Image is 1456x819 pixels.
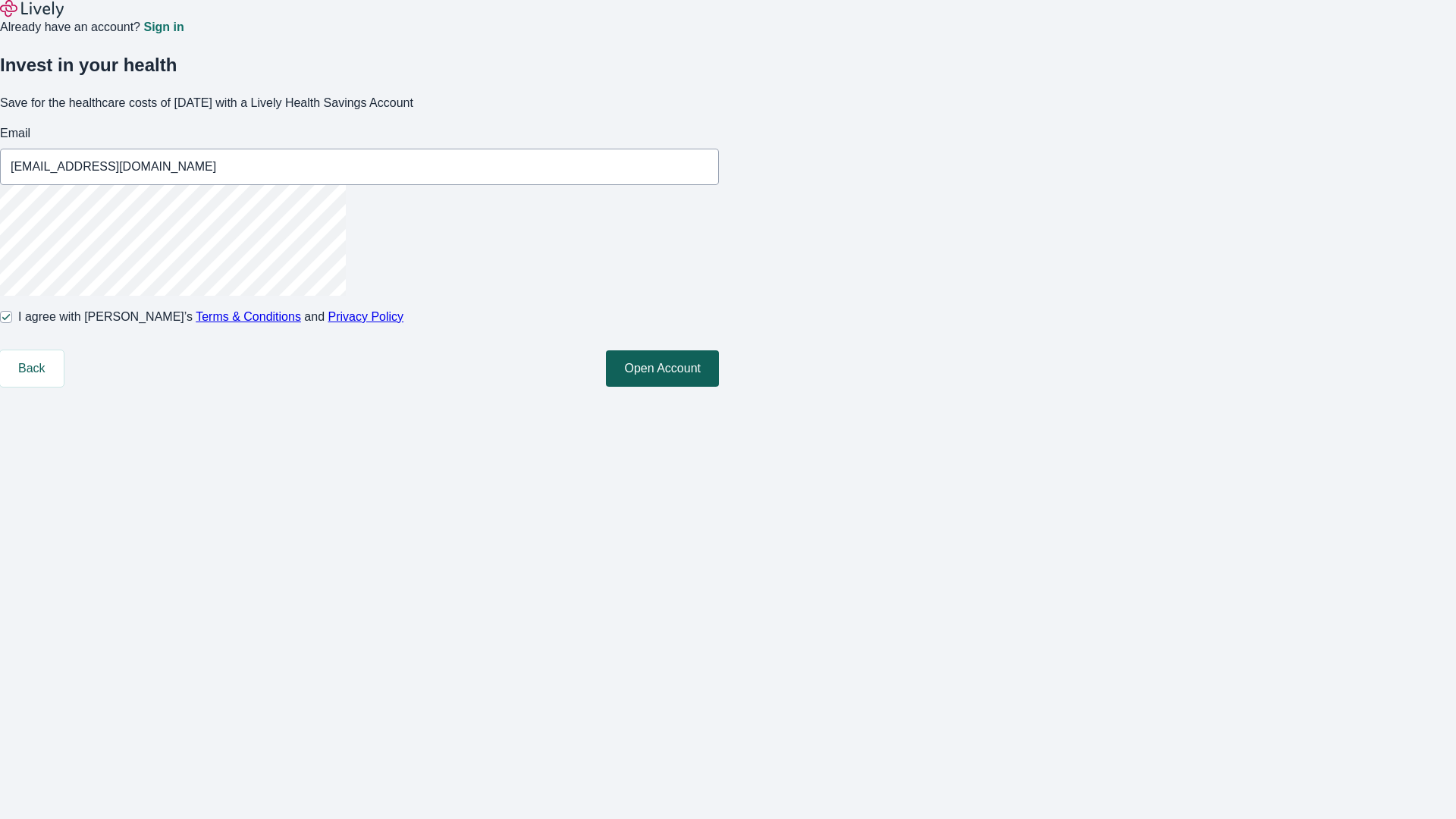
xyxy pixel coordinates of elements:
[196,310,301,323] a: Terms & Conditions
[18,308,403,326] span: I agree with [PERSON_NAME]’s and
[143,21,184,33] a: Sign in
[328,310,404,323] a: Privacy Policy
[606,350,719,387] button: Open Account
